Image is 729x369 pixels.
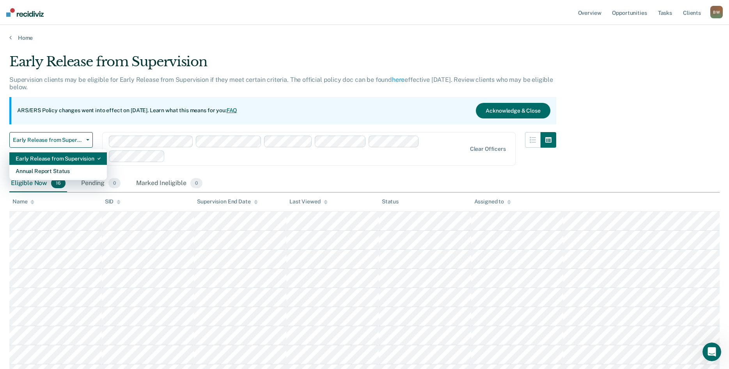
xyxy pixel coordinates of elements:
button: Early Release from Supervision [9,132,93,148]
div: Clear officers [470,146,506,152]
div: Annual Report Status [16,165,101,177]
p: ARS/ERS Policy changes went into effect on [DATE]. Learn what this means for you: [17,107,237,115]
iframe: Intercom live chat [702,343,721,361]
div: B W [710,6,723,18]
div: Early Release from Supervision [16,152,101,165]
div: Last Viewed [289,198,327,205]
p: Supervision clients may be eligible for Early Release from Supervision if they meet certain crite... [9,76,553,91]
div: Name [12,198,34,205]
span: Early Release from Supervision [13,137,83,143]
div: Supervision End Date [197,198,257,205]
div: Status [382,198,399,205]
a: FAQ [227,107,238,113]
img: Recidiviz [6,8,44,17]
span: 0 [190,178,202,188]
span: 16 [51,178,66,188]
div: Marked Ineligible0 [135,175,204,192]
button: BW [710,6,723,18]
div: Early Release from Supervision [9,54,556,76]
div: Pending0 [80,175,122,192]
a: here [392,76,404,83]
span: 0 [108,178,121,188]
div: Assigned to [474,198,511,205]
a: Home [9,34,720,41]
div: SID [105,198,121,205]
div: Eligible Now16 [9,175,67,192]
button: Acknowledge & Close [476,103,550,118]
